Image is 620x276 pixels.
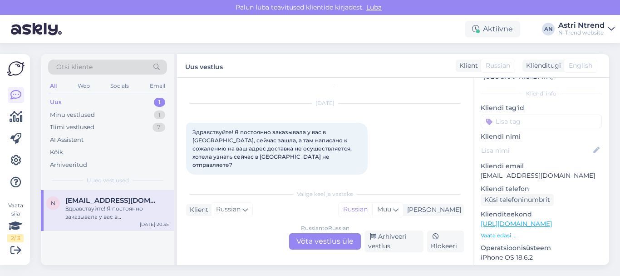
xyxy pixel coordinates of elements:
p: Vaata edasi ... [481,231,602,240]
div: Russian [339,203,372,216]
div: Küsi telefoninumbrit [481,194,554,206]
p: [EMAIL_ADDRESS][DOMAIN_NAME] [481,171,602,181]
div: Aktiivne [465,21,520,37]
span: English [569,61,592,70]
div: Kliendi info [481,90,602,98]
span: Nadirabm@mail.ru [65,196,160,205]
div: Blokeeri [427,231,464,252]
div: Vaata siia [7,201,24,242]
div: AN [542,23,555,35]
div: Uus [50,98,62,107]
input: Lisa tag [481,115,602,128]
p: Kliendi telefon [481,184,602,194]
span: 20:35 [189,175,223,182]
p: Kliendi nimi [481,132,602,141]
p: Operatsioonisüsteem [481,243,602,253]
div: Russian to Russian [301,224,349,232]
div: 1 [154,110,165,120]
div: Arhiveeritud [50,161,87,170]
div: [PERSON_NAME] [403,205,461,215]
span: Luba [364,3,384,11]
span: Uued vestlused [87,176,129,185]
div: 2 / 3 [7,234,24,242]
div: Arhiveeri vestlus [364,231,423,252]
div: N-Trend website [558,29,605,36]
div: Klient [456,61,478,70]
label: Uus vestlus [185,60,223,72]
span: N [51,200,55,206]
p: Kliendi email [481,161,602,171]
div: Tiimi vestlused [50,123,94,132]
div: 7 [153,123,165,132]
span: Здравствуйте! Я постоянно заказывала у вас в [GEOGRAPHIC_DATA], сейчас зашла, а там написано к со... [192,129,353,168]
div: Klient [186,205,208,215]
div: Kõik [50,148,63,157]
p: Klienditeekond [481,210,602,219]
div: 1 [154,98,165,107]
div: [DATE] [186,99,464,107]
div: Valige keel ja vastake [186,190,464,198]
div: Здравствуйте! Я постоянно заказывала у вас в [GEOGRAPHIC_DATA], сейчас зашла, а там написано к со... [65,205,169,221]
div: Web [76,80,92,92]
div: Astri Ntrend [558,22,605,29]
input: Lisa nimi [481,146,591,156]
span: Russian [216,205,241,215]
div: All [48,80,59,92]
p: Kliendi tag'id [481,103,602,113]
a: Astri NtrendN-Trend website [558,22,615,36]
a: [URL][DOMAIN_NAME] [481,220,552,228]
div: Socials [108,80,131,92]
span: Russian [486,61,510,70]
div: Klienditugi [522,61,561,70]
div: Email [148,80,167,92]
div: [DATE] 20:35 [140,221,169,228]
div: Minu vestlused [50,110,95,120]
div: Võta vestlus üle [289,233,361,250]
p: iPhone OS 18.6.2 [481,253,602,262]
div: AI Assistent [50,135,84,145]
span: Muu [377,205,391,213]
img: Askly Logo [7,61,25,76]
span: Otsi kliente [56,62,93,72]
